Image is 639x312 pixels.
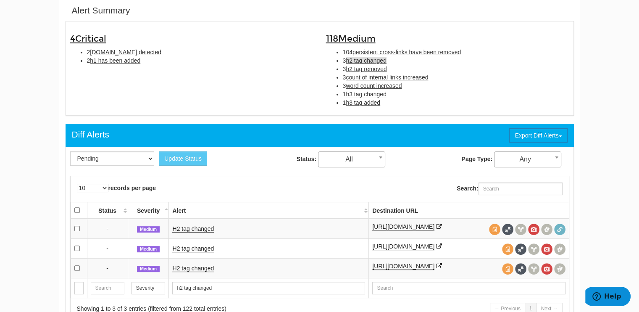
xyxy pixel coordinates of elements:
[457,182,562,195] label: Search:
[479,182,563,195] input: Search:
[159,151,207,166] button: Update Status
[343,98,569,107] li: 1
[554,243,565,255] span: Compare screenshots
[297,156,316,162] strong: Status:
[172,282,365,294] input: Search
[343,56,569,65] li: 3
[489,224,500,235] span: View source
[372,282,565,294] input: Search
[494,151,561,167] span: Any
[169,202,369,219] th: Alert: activate to sort column ascending
[72,128,109,141] div: Diff Alerts
[87,219,128,239] td: -
[346,82,402,89] span: word count increased
[87,238,128,258] td: -
[318,153,385,165] span: All
[87,56,313,65] li: 2
[509,128,567,143] button: Export Diff Alerts
[346,57,387,64] span: h2 tag changed
[72,4,130,17] div: Alert Summary
[70,33,106,44] span: 4
[502,224,513,235] span: Full Source Diff
[90,49,161,56] span: [DOMAIN_NAME] detected
[343,82,569,90] li: 3
[346,91,387,98] span: h3 tag changed
[346,66,387,72] span: h2 tag removed
[77,184,156,192] label: records per page
[541,263,552,275] span: View screenshot
[494,153,561,165] span: Any
[346,74,428,81] span: count of internal links increased
[541,224,552,235] span: Compare screenshots
[554,224,565,235] span: Redirect chain
[461,156,492,162] strong: Page Type:
[515,263,526,275] span: Full Source Diff
[137,246,160,253] span: Medium
[554,263,565,275] span: Compare screenshots
[352,49,461,56] span: persistent cross-links have been removed
[528,243,539,255] span: View headers
[372,223,434,230] a: [URL][DOMAIN_NAME]
[172,225,214,233] a: H2 tag changed
[372,243,434,250] a: [URL][DOMAIN_NAME]
[137,226,160,233] span: Medium
[372,263,434,270] a: [URL][DOMAIN_NAME]
[515,243,526,255] span: Full Source Diff
[343,65,569,73] li: 3
[137,266,160,272] span: Medium
[326,33,376,44] span: 118
[343,48,569,56] li: 104
[91,282,124,294] input: Search
[346,99,380,106] span: h3 tag added
[541,243,552,255] span: View screenshot
[502,243,513,255] span: View source
[87,202,128,219] th: Status: activate to sort column ascending
[343,90,569,98] li: 1
[318,151,385,167] span: All
[502,263,513,275] span: View source
[343,73,569,82] li: 3
[87,48,313,56] li: 2
[585,287,631,308] iframe: Opens a widget where you can find more information
[75,33,106,44] span: Critical
[77,184,108,192] select: records per page
[369,202,569,219] th: Destination URL
[74,282,84,294] input: Search
[172,265,214,272] a: H2 tag changed
[128,202,169,219] th: Severity: activate to sort column descending
[87,258,128,278] td: -
[90,57,140,64] span: h1 has been added
[515,224,526,235] span: View headers
[172,245,214,252] a: H2 tag changed
[338,33,376,44] span: Medium
[131,282,166,294] input: Search
[528,263,539,275] span: View headers
[528,224,539,235] span: View screenshot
